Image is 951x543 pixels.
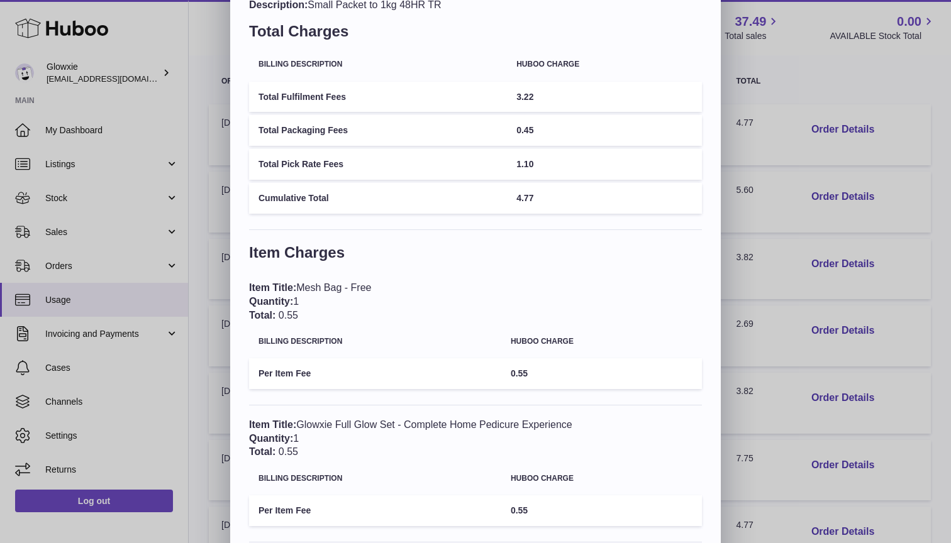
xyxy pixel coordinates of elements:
span: 1.10 [516,159,533,169]
h3: Item Charges [249,243,702,269]
span: 0.55 [511,505,528,515]
td: Per Item Fee [249,495,501,526]
span: 4.77 [516,193,533,203]
span: 0.55 [511,368,528,378]
th: Huboo charge [507,51,702,78]
span: 0.45 [516,125,533,135]
td: Per Item Fee [249,358,501,389]
span: 3.22 [516,92,533,102]
th: Huboo charge [501,328,702,355]
span: 0.55 [279,446,298,457]
span: Total: [249,446,275,457]
th: Billing Description [249,465,501,492]
span: Total: [249,310,275,321]
td: Cumulative Total [249,183,507,214]
th: Huboo charge [501,465,702,492]
div: Glowxie Full Glow Set - Complete Home Pedicure Experience 1 [249,418,702,459]
th: Billing Description [249,328,501,355]
td: Total Packaging Fees [249,115,507,146]
span: Item Title: [249,419,296,430]
span: Quantity: [249,296,293,307]
td: Total Pick Rate Fees [249,149,507,180]
span: Quantity: [249,433,293,444]
h3: Total Charges [249,21,702,48]
td: Total Fulfilment Fees [249,82,507,112]
span: 0.55 [279,310,298,321]
th: Billing Description [249,51,507,78]
span: Item Title: [249,282,296,293]
div: Mesh Bag - Free 1 [249,281,702,322]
